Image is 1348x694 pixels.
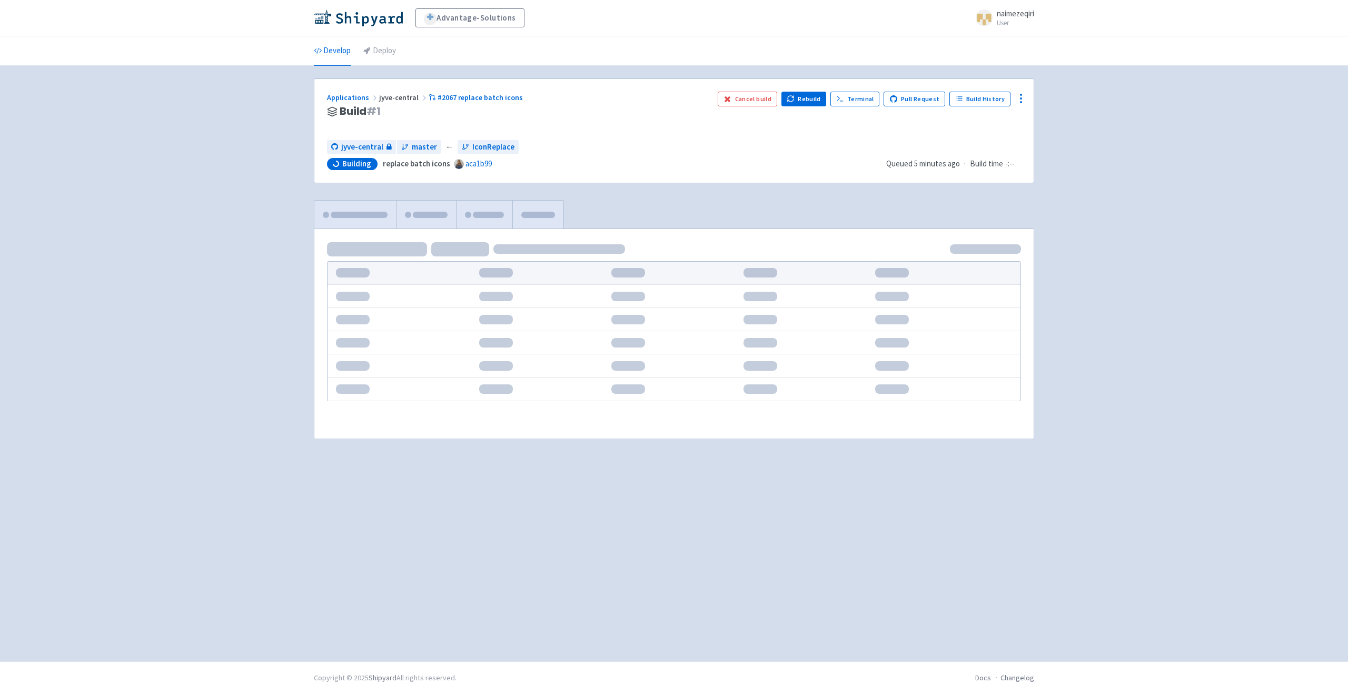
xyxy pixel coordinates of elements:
span: jyve-central [379,93,429,102]
span: jyve-central [341,141,383,153]
a: Pull Request [884,92,945,106]
span: -:-- [1005,158,1015,170]
a: Deploy [363,36,396,66]
a: naimezeqiri User [969,9,1034,26]
span: Build time [970,158,1003,170]
a: Docs [975,673,991,682]
span: naimezeqiri [997,8,1034,18]
a: Applications [327,93,379,102]
small: User [997,19,1034,26]
a: jyve-central [327,140,396,154]
time: 5 minutes ago [914,158,960,168]
a: Advantage-Solutions [415,8,524,27]
a: Develop [314,36,351,66]
a: Changelog [1000,673,1034,682]
img: Shipyard logo [314,9,403,26]
span: # 1 [366,104,381,118]
span: master [412,141,437,153]
span: IconReplace [472,141,514,153]
a: Terminal [830,92,879,106]
button: Cancel build [718,92,777,106]
span: Queued [886,158,960,168]
strong: replace batch icons [383,158,450,168]
a: aca1b99 [465,158,492,168]
span: Build [340,105,381,117]
a: Build History [949,92,1010,106]
a: master [397,140,441,154]
a: IconReplace [458,140,519,154]
span: ← [445,141,453,153]
div: · [886,158,1021,170]
a: Shipyard [369,673,397,682]
span: Building [342,158,371,169]
button: Rebuild [781,92,827,106]
a: #2067 replace batch icons [429,93,524,102]
div: Copyright © 2025 All rights reserved. [314,672,457,683]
